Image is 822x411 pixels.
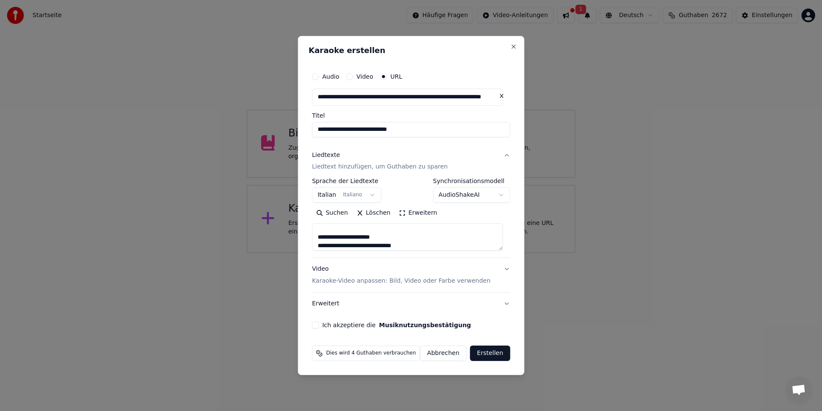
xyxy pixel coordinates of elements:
[312,293,510,315] button: Erweitert
[312,178,381,184] label: Sprache der Liedtexte
[352,207,395,220] button: Löschen
[356,74,373,80] label: Video
[312,112,510,118] label: Titel
[379,322,471,328] button: Ich akzeptiere die
[433,178,510,184] label: Synchronisationsmodell
[322,322,471,328] label: Ich akzeptiere die
[312,207,352,220] button: Suchen
[322,74,340,80] label: Audio
[470,346,510,361] button: Erstellen
[390,74,402,80] label: URL
[312,151,340,160] div: Liedtexte
[312,265,491,286] div: Video
[420,346,467,361] button: Abbrechen
[312,163,448,171] p: Liedtext hinzufügen, um Guthaben zu sparen
[312,144,510,178] button: LiedtexteLiedtext hinzufügen, um Guthaben zu sparen
[312,178,510,258] div: LiedtexteLiedtext hinzufügen, um Guthaben zu sparen
[312,258,510,293] button: VideoKaraoke-Video anpassen: Bild, Video oder Farbe verwenden
[309,47,514,54] h2: Karaoke erstellen
[395,207,441,220] button: Erweitern
[312,277,491,285] p: Karaoke-Video anpassen: Bild, Video oder Farbe verwenden
[326,350,416,357] span: Dies wird 4 Guthaben verbrauchen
